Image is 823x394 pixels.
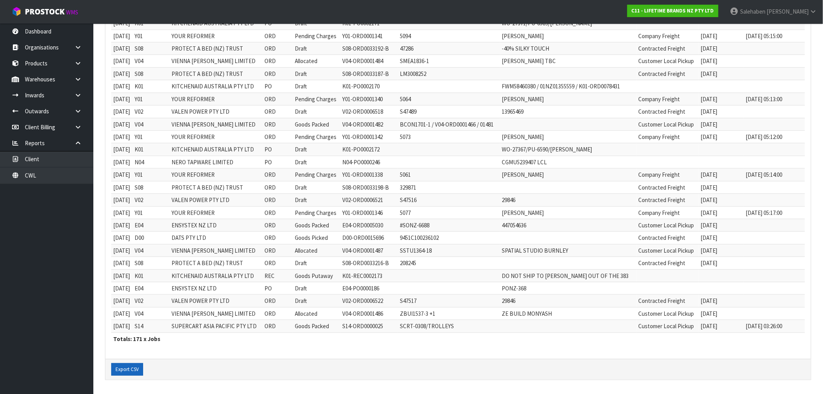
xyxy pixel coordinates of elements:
[111,156,133,168] td: [DATE]
[636,55,699,67] td: Customer Local Pickup
[111,244,133,257] td: [DATE]
[263,55,293,67] td: ORD
[340,307,398,320] td: V04-ORD0001486
[340,206,398,219] td: Y01-ORD0001346
[500,169,637,181] td: [PERSON_NAME]
[340,219,398,231] td: E04-ORD0005030
[295,70,307,77] span: Draft
[699,106,744,118] td: [DATE]
[263,194,293,206] td: ORD
[133,169,170,181] td: Y01
[263,42,293,55] td: ORD
[632,7,714,14] strong: C11 - LIFETIME BRANDS NZ PTY LTD
[295,234,328,241] span: Goods Picked
[398,93,500,105] td: 5064
[340,106,398,118] td: V02-ORD0006518
[111,143,133,156] td: [DATE]
[263,206,293,219] td: ORD
[263,93,293,105] td: ORD
[699,118,744,130] td: [DATE]
[699,232,744,244] td: [DATE]
[133,194,170,206] td: V02
[500,295,637,307] td: 29846
[170,143,263,156] td: KITCHENAID AUSTRALIA PTY LTD
[340,93,398,105] td: Y01-ORD0001340
[295,57,317,65] span: Allocated
[133,232,170,244] td: D00
[263,156,293,168] td: PO
[170,118,263,130] td: VIENNA [PERSON_NAME] LIMITED
[111,169,133,181] td: [DATE]
[295,259,307,267] span: Draft
[133,130,170,143] td: Y01
[398,295,500,307] td: S47517
[295,222,329,229] span: Goods Packed
[133,118,170,130] td: V04
[170,206,263,219] td: YOUR REFORMER
[170,42,263,55] td: PROTECT A BED (NZ) TRUST
[295,83,307,90] span: Draft
[746,209,782,216] span: [DATE] 05:17:00
[699,295,744,307] td: [DATE]
[699,55,744,67] td: [DATE]
[12,7,21,16] img: cube-alt.png
[263,30,293,42] td: ORD
[398,130,500,143] td: 5073
[500,206,637,219] td: [PERSON_NAME]
[111,307,133,320] td: [DATE]
[263,143,293,156] td: PO
[746,95,782,103] span: [DATE] 05:13:00
[133,320,170,332] td: S14
[111,55,133,67] td: [DATE]
[636,307,699,320] td: Customer Local Pickup
[263,80,293,93] td: PO
[699,206,744,219] td: [DATE]
[111,67,133,80] td: [DATE]
[133,282,170,295] td: E04
[500,194,637,206] td: 29846
[340,80,398,93] td: K01-PO0002170
[133,67,170,80] td: S08
[111,194,133,206] td: [DATE]
[263,219,293,231] td: ORD
[170,156,263,168] td: NERO TAPWARE LIMITED
[295,285,307,292] span: Draft
[263,307,293,320] td: ORD
[500,55,637,67] td: [PERSON_NAME] TBC
[699,93,744,105] td: [DATE]
[170,244,263,257] td: VIENNA [PERSON_NAME] LIMITED
[699,181,744,193] td: [DATE]
[398,106,500,118] td: S47489
[111,118,133,130] td: [DATE]
[170,93,263,105] td: YOUR REFORMER
[133,206,170,219] td: Y01
[263,106,293,118] td: ORD
[699,169,744,181] td: [DATE]
[111,42,133,55] td: [DATE]
[340,295,398,307] td: V02-ORD0006522
[170,282,263,295] td: ENSYSTEX NZ LTD
[133,42,170,55] td: S08
[170,67,263,80] td: PROTECT A BED (NZ) TRUST
[295,32,336,40] span: Pending Charges
[111,181,133,193] td: [DATE]
[263,282,293,295] td: PO
[699,257,744,269] td: [DATE]
[263,118,293,130] td: ORD
[111,363,143,376] button: Export CSV
[170,194,263,206] td: VALEN POWER PTY LTD
[699,42,744,55] td: [DATE]
[111,232,133,244] td: [DATE]
[746,32,782,40] span: [DATE] 05:15:00
[398,232,500,244] td: 9451C100236102
[263,295,293,307] td: ORD
[295,108,307,115] span: Draft
[340,269,398,282] td: K01-REC0002173
[699,130,744,143] td: [DATE]
[263,169,293,181] td: ORD
[133,30,170,42] td: Y01
[398,194,500,206] td: S47516
[295,184,307,191] span: Draft
[133,257,170,269] td: S08
[295,297,307,304] span: Draft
